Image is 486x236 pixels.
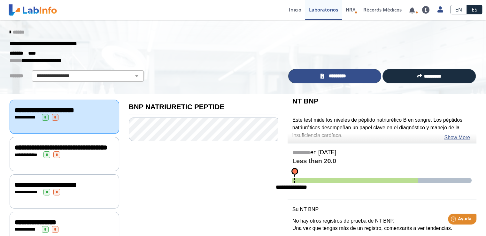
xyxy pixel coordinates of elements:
a: ES [467,5,482,14]
a: Show More [444,134,470,141]
b: BNP NATRIURETIC PEPTIDE [129,103,224,111]
h5: en [DATE] [292,149,472,156]
a: EN [451,5,467,14]
p: No hay otros registros de prueba de NT BNP. Una vez que tengas más de un registro, comenzarás a v... [292,217,472,232]
p: Su NT BNP [292,206,472,213]
b: NT BNP [292,97,319,105]
span: HRA [346,6,356,13]
iframe: Help widget launcher [429,211,479,229]
h4: Less than 20.0 [292,157,472,165]
p: Este test mide los niveles de péptido natriurético B en sangre. Los péptidos natriuréticos desemp... [292,116,472,139]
